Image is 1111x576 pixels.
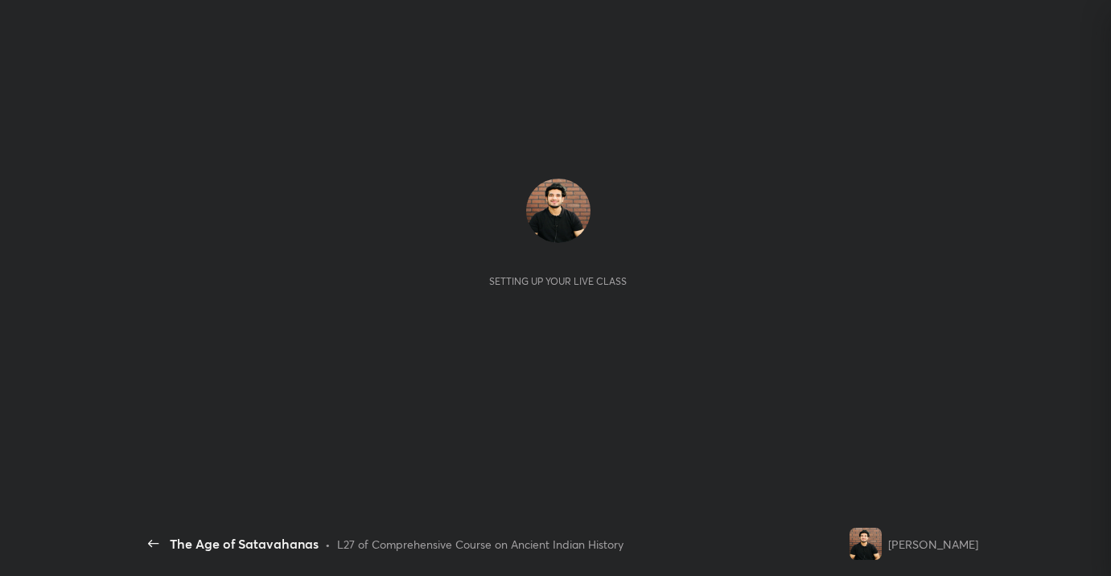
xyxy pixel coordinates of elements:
[526,179,590,243] img: 2f8ce9528e9544b5a797dd783ed6ba28.jpg
[325,536,331,553] div: •
[850,528,882,560] img: 2f8ce9528e9544b5a797dd783ed6ba28.jpg
[888,536,978,553] div: [PERSON_NAME]
[337,536,623,553] div: L27 of Comprehensive Course on Ancient Indian History
[489,275,627,287] div: Setting up your live class
[170,534,319,553] div: The Age of Satavahanas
